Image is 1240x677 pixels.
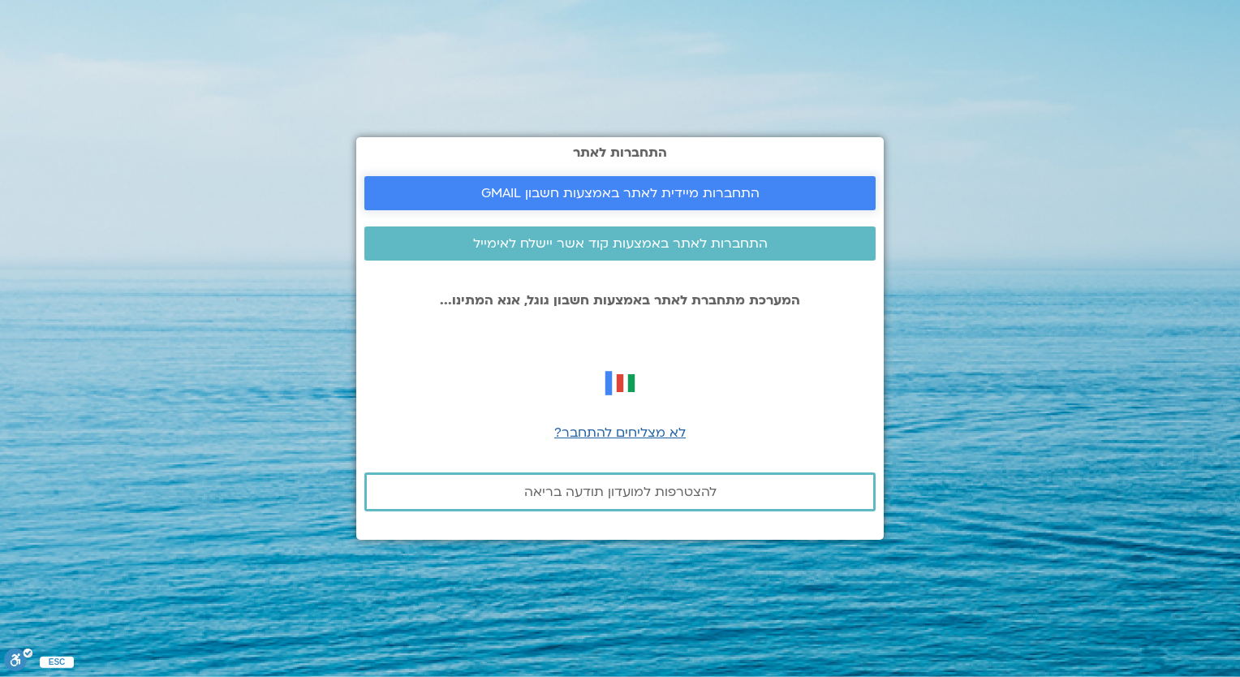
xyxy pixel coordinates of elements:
a: התחברות מיידית לאתר באמצעות חשבון GMAIL [364,176,876,210]
p: המערכת מתחברת לאתר באמצעות חשבון גוגל, אנא המתינו... [364,293,876,308]
a: התחברות לאתר באמצעות קוד אשר יישלח לאימייל [364,226,876,261]
h2: התחברות לאתר [364,145,876,160]
span: התחברות מיידית לאתר באמצעות חשבון GMAIL [481,186,760,201]
a: להצטרפות למועדון תודעה בריאה [364,472,876,511]
span: להצטרפות למועדון תודעה בריאה [524,485,717,499]
span: התחברות לאתר באמצעות קוד אשר יישלח לאימייל [473,236,768,251]
a: לא מצליחים להתחבר? [554,424,686,442]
